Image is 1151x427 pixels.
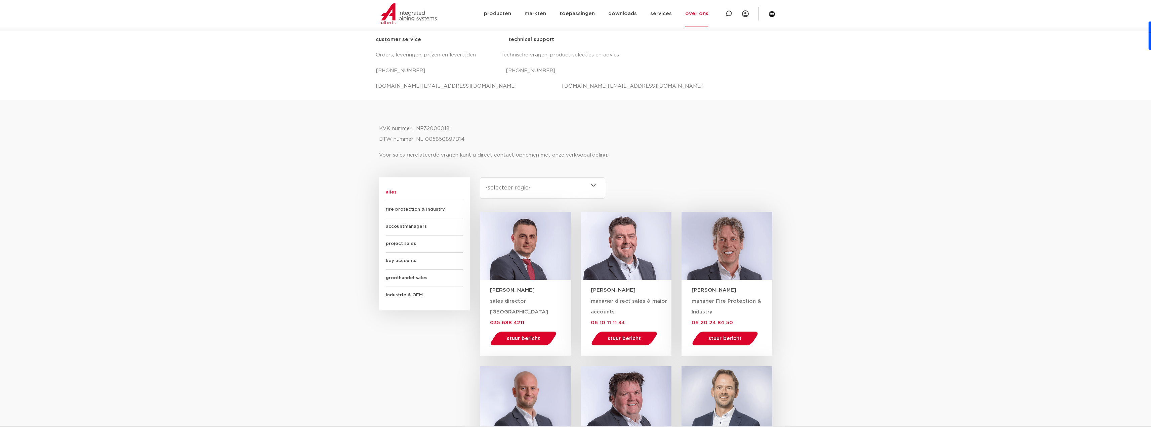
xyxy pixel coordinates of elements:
span: stuur bericht [708,336,742,341]
span: groothandel sales [386,270,463,287]
span: key accounts [386,253,463,270]
strong: customer service technical support [376,37,554,42]
p: Voor sales gerelateerde vragen kunt u direct contact opnemen met onze verkoopafdeling: [379,150,772,161]
span: project sales [386,236,463,253]
p: KVK nummer: NR32006018 BTW nummer: NL 005850897B14 [379,123,772,145]
h3: [PERSON_NAME] [692,287,772,294]
h3: [PERSON_NAME] [490,287,571,294]
span: stuur bericht [507,336,540,341]
span: manager Fire Protection & Industry [692,299,761,314]
p: [DOMAIN_NAME][EMAIL_ADDRESS][DOMAIN_NAME] [DOMAIN_NAME][EMAIL_ADDRESS][DOMAIN_NAME] [376,81,776,92]
h3: [PERSON_NAME] [591,287,671,294]
span: stuur bericht [608,336,641,341]
span: industrie & OEM [386,287,463,304]
span: alles [386,184,463,201]
span: fire protection & industry [386,201,463,218]
p: Orders, leveringen, prijzen en levertijden Technische vragen, product selecties en advies [376,50,776,60]
span: manager direct sales & major accounts [591,299,667,314]
span: sales director [GEOGRAPHIC_DATA] [490,299,548,314]
p: [PHONE_NUMBER] [PHONE_NUMBER] [376,66,776,76]
a: 035 688 4211 [490,320,524,325]
a: 06 10 11 11 34 [591,320,625,325]
span: accountmanagers [386,218,463,236]
a: 06 20 24 84 50 [692,320,733,325]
